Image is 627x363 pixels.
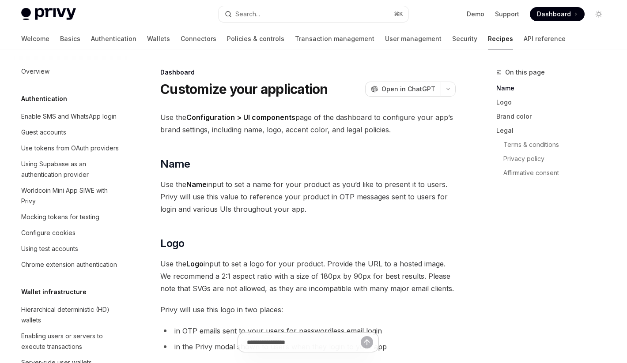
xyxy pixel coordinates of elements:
a: Demo [467,10,484,19]
h5: Authentication [21,94,67,104]
strong: Logo [186,259,204,268]
span: ⌘ K [394,11,403,18]
a: Affirmative consent [496,166,613,180]
span: Name [160,157,190,171]
a: Brand color [496,109,613,123]
a: Basics [60,28,80,49]
a: Hierarchical deterministic (HD) wallets [14,302,127,328]
a: Connectors [181,28,216,49]
span: Privy will use this logo in two places: [160,303,456,316]
a: Legal [496,123,613,138]
a: Logo [496,95,613,109]
a: Configure cookies [14,225,127,241]
div: Configure cookies [21,228,76,238]
div: Guest accounts [21,127,66,138]
a: Dashboard [530,7,585,21]
a: Authentication [91,28,136,49]
a: Privacy policy [496,152,613,166]
span: Dashboard [537,10,571,19]
a: Wallets [147,28,170,49]
a: Security [452,28,477,49]
a: Recipes [488,28,513,49]
a: Name [496,81,613,95]
a: Policies & controls [227,28,284,49]
h5: Wallet infrastructure [21,287,87,297]
span: Use the page of the dashboard to configure your app’s brand settings, including name, logo, accen... [160,111,456,136]
div: Using Supabase as an authentication provider [21,159,122,180]
span: On this page [505,67,545,78]
a: Welcome [21,28,49,49]
a: API reference [524,28,566,49]
div: Overview [21,66,49,77]
button: Toggle dark mode [592,7,606,21]
a: Overview [14,64,127,79]
a: Terms & conditions [496,138,613,152]
input: Ask a question... [247,333,361,352]
li: in OTP emails sent to your users for passwordless email login [160,325,456,337]
a: Using Supabase as an authentication provider [14,156,127,183]
a: Guest accounts [14,124,127,140]
span: Open in ChatGPT [381,85,435,94]
span: Use the input to set a name for your product as you’d like to present it to users. Privy will use... [160,178,456,215]
div: Chrome extension authentication [21,259,117,270]
a: Using test accounts [14,241,127,257]
a: Mocking tokens for testing [14,209,127,225]
div: Dashboard [160,68,456,77]
div: Search... [235,9,260,19]
a: User management [385,28,442,49]
a: Worldcoin Mini App SIWE with Privy [14,183,127,209]
a: Use tokens from OAuth providers [14,140,127,156]
img: light logo [21,8,76,20]
button: Open in ChatGPT [365,82,441,97]
span: Logo [160,236,185,251]
a: Transaction management [295,28,374,49]
div: Enabling users or servers to execute transactions [21,331,122,352]
a: Chrome extension authentication [14,257,127,273]
strong: Name [186,180,207,189]
div: Mocking tokens for testing [21,212,99,222]
button: Open search [219,6,409,22]
h1: Customize your application [160,81,328,97]
strong: Configuration > UI components [186,113,295,122]
div: Enable SMS and WhatsApp login [21,111,117,122]
a: Enabling users or servers to execute transactions [14,328,127,355]
button: Send message [361,336,373,348]
a: Enable SMS and WhatsApp login [14,109,127,124]
div: Hierarchical deterministic (HD) wallets [21,304,122,326]
div: Worldcoin Mini App SIWE with Privy [21,185,122,206]
span: Use the input to set a logo for your product. Provide the URL to a hosted image. We recommend a 2... [160,258,456,295]
a: Support [495,10,519,19]
div: Use tokens from OAuth providers [21,143,119,153]
div: Using test accounts [21,243,78,254]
